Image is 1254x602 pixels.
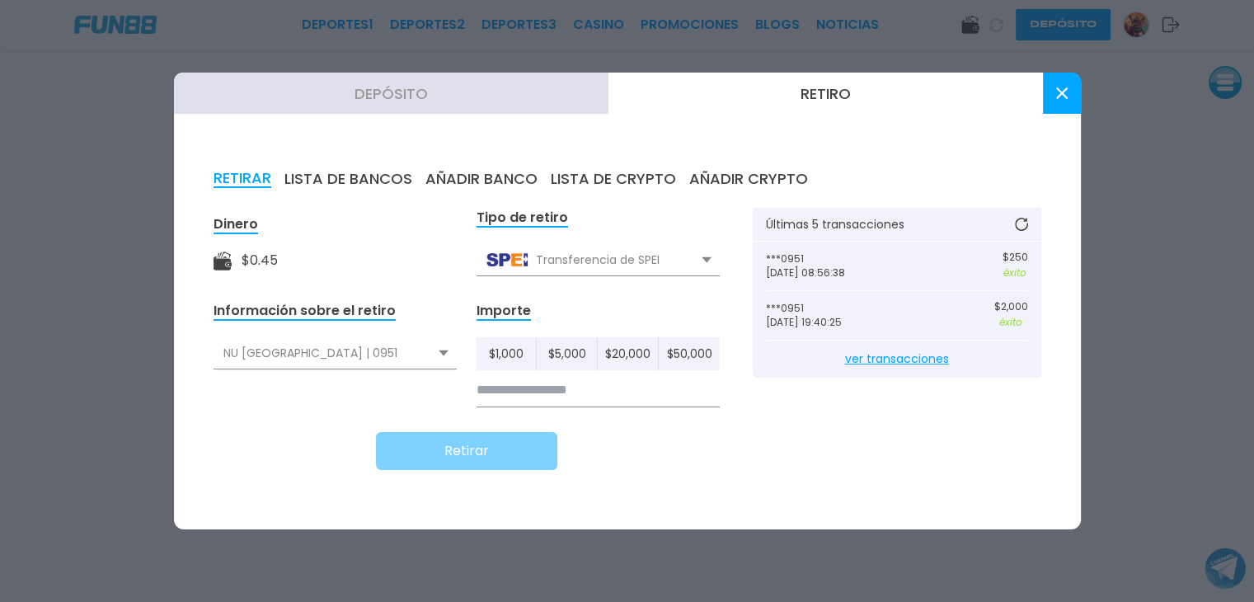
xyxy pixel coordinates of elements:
[284,170,412,188] button: LISTA DE BANCOS
[477,244,720,275] div: Transferencia de SPEI
[689,170,808,188] button: AÑADIR CRYPTO
[608,73,1043,114] button: Retiro
[214,170,271,188] button: RETIRAR
[477,337,538,370] button: $1,000
[1003,252,1028,263] p: $ 250
[214,215,258,234] div: Dinero
[766,267,897,279] p: [DATE] 08:56:38
[214,302,396,321] div: Información sobre el retiro
[486,253,528,266] img: Transferencia de SPEI
[766,219,904,230] p: Últimas 5 transacciones
[425,170,538,188] button: AÑADIR BANCO
[551,170,676,188] button: LISTA DE CRYPTO
[174,73,608,114] button: Depósito
[598,337,659,370] button: $20,000
[659,337,719,370] button: $50,000
[214,337,457,369] div: NU [GEOGRAPHIC_DATA] | 0951
[766,317,897,328] p: [DATE] 19:40:25
[477,302,531,321] div: Importe
[376,432,557,470] button: Retirar
[477,209,568,228] div: Tipo de retiro
[242,251,278,270] div: $ 0.45
[537,337,598,370] button: $5,000
[1003,266,1028,280] p: éxito
[766,341,1028,378] a: ver transacciones
[994,301,1028,313] p: $ 2,000
[994,315,1028,330] p: éxito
